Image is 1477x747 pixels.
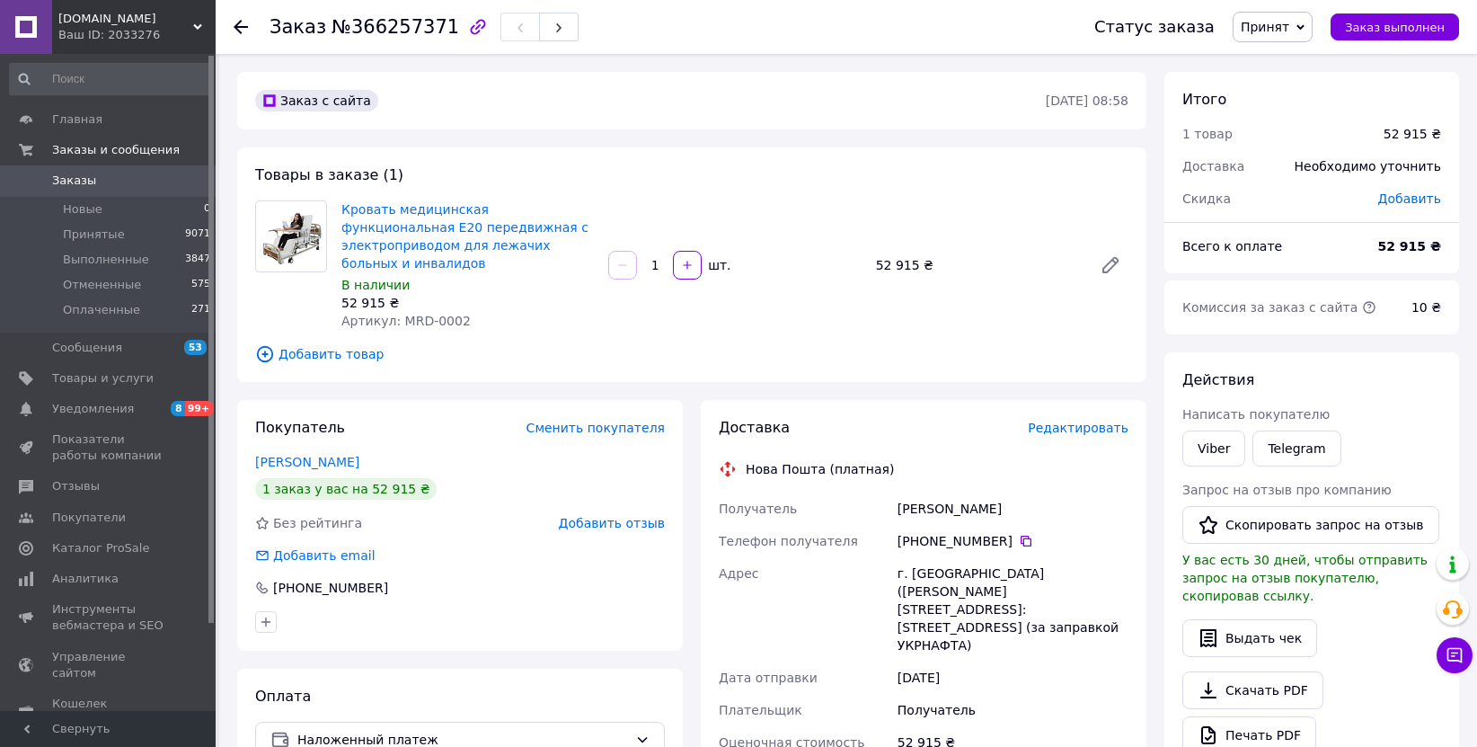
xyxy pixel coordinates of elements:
[52,173,96,189] span: Заказы
[1345,21,1445,34] span: Заказ выполнен
[719,534,858,548] span: Телефон получателя
[1182,407,1330,422] span: Написать покупателю
[185,252,210,268] span: 3847
[52,571,119,587] span: Аналитика
[1182,671,1323,709] a: Скачать PDF
[185,401,215,416] span: 99+
[270,16,326,38] span: Заказ
[1252,431,1340,467] a: Telegram
[52,370,154,387] span: Товары и услуги
[341,314,471,328] span: Артикул: MRD-0002
[52,431,166,464] span: Показатели работы компании
[52,111,102,128] span: Главная
[1182,127,1233,141] span: 1 товар
[1092,247,1128,283] a: Редактировать
[191,277,210,293] span: 575
[1182,300,1376,315] span: Комиссия за заказ с сайта
[255,166,403,183] span: Товары в заказе (1)
[204,201,210,218] span: 0
[1182,431,1245,467] a: Viber
[894,694,1132,726] div: Получатель
[894,557,1132,662] div: г. [GEOGRAPHIC_DATA] ([PERSON_NAME][STREET_ADDRESS]: [STREET_ADDRESS] (за заправкой УКРНАФТА)
[63,227,125,243] span: Принятые
[1028,421,1128,435] span: Редактировать
[58,27,216,43] div: Ваш ID: 2033276
[1094,18,1215,36] div: Статус заказа
[559,516,665,530] span: Добавить отзыв
[9,63,212,95] input: Поиск
[52,401,134,417] span: Уведомления
[1182,553,1428,603] span: У вас есть 30 дней, чтобы отправить запрос на отзыв покупателю, скопировав ссылку.
[1182,159,1244,173] span: Доставка
[255,419,345,436] span: Покупатель
[1378,239,1442,253] b: 52 915 ₴
[52,478,100,494] span: Отзывы
[255,455,359,469] a: [PERSON_NAME]
[1437,637,1473,673] button: Чат с покупателем
[234,18,248,36] div: Вернуться назад
[1401,288,1452,327] div: 10 ₴
[332,16,459,38] span: №366257371
[1378,191,1441,206] span: Добавить
[52,340,122,356] span: Сообщения
[894,662,1132,694] div: [DATE]
[52,540,149,556] span: Каталог ProSale
[741,460,898,478] div: Нова Пошта (платная)
[1241,20,1289,34] span: Принят
[1182,191,1231,206] span: Скидка
[1384,125,1441,143] div: 52 915 ₴
[1182,91,1226,108] span: Итого
[255,688,311,705] span: Оплата
[52,510,126,526] span: Покупатели
[52,696,166,728] span: Кошелек компании
[253,547,377,565] div: Добавить email
[1284,147,1452,186] div: Необходимо уточнить
[271,579,390,597] div: [PHONE_NUMBER]
[52,142,180,158] span: Заказы и сообщения
[719,419,790,436] span: Доставка
[869,253,1085,278] div: 52 915 ₴
[58,11,193,27] span: INETMED.COM.UA
[341,278,410,292] span: В наличии
[526,421,665,435] span: Сменить покупателя
[894,493,1132,525] div: [PERSON_NAME]
[171,401,185,416] span: 8
[719,502,797,516] span: Получатель
[719,566,758,581] span: Адрес
[341,202,588,271] a: Кровать медицинская функциональная E20 передвижная с электроприводом для лежачих больных и инвалидов
[1182,619,1317,657] button: Выдать чек
[1182,371,1254,388] span: Действия
[63,252,149,268] span: Выполненные
[719,703,802,717] span: Плательщик
[1182,506,1439,544] button: Скопировать запрос на отзыв
[273,516,362,530] span: Без рейтинга
[255,90,378,111] div: Заказ с сайта
[719,671,818,685] span: Дата отправки
[1182,483,1392,497] span: Запрос на отзыв про компанию
[256,205,326,268] img: Кровать медицинская функциональная E20 передвижная с электроприводом для лежачих больных и инвалидов
[63,302,140,318] span: Оплаченные
[898,532,1128,550] div: [PHONE_NUMBER]
[52,649,166,681] span: Управление сайтом
[184,340,207,355] span: 53
[703,256,732,274] div: шт.
[52,601,166,634] span: Инструменты вебмастера и SEO
[191,302,210,318] span: 271
[271,547,377,565] div: Добавить email
[63,277,141,293] span: Отмененные
[255,478,437,500] div: 1 заказ у вас на 52 915 ₴
[341,294,594,312] div: 52 915 ₴
[1331,13,1459,40] button: Заказ выполнен
[1182,239,1282,253] span: Всего к оплате
[1046,93,1128,108] time: [DATE] 08:58
[255,344,1128,364] span: Добавить товар
[63,201,102,218] span: Новые
[185,227,210,243] span: 9071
